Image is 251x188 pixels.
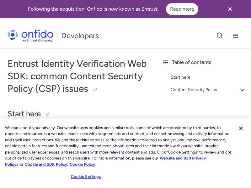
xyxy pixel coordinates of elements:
button: Open navigation menu button [228,28,243,44]
div: We care about your privacy. Our website uses cookies and similar tools, some of which are provide... [5,125,233,168]
a: More information about our cookie policy., opens in a new tab [5,156,206,167]
button: Cookie Settings [66,170,105,183]
a: Cookie and SDK Policy. [25,162,68,167]
div: Table of contents [162,59,246,66]
button: Close banner [218,1,242,17]
a: Cookie Policy [70,162,95,167]
div: Following the acquisition, Onfido is now known as Entrust. [8,3,218,15]
a: Read more [166,3,198,15]
button: Close [234,122,248,135]
img: Onfido Logo [8,29,53,42]
svg: Open search button [216,32,224,39]
h2: Start here [8,109,149,119]
h1: Entrust Identity Verification Web SDK: common Content Security Policy (CSP) issues [8,57,149,95]
button: Open search button [212,28,228,44]
a: Start here [171,74,246,81]
a: Content Security Policy [171,86,246,94]
svg: Open navigation menu button [232,32,239,39]
h1: Developers [61,31,99,41]
svg: Close banner [226,5,234,13]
